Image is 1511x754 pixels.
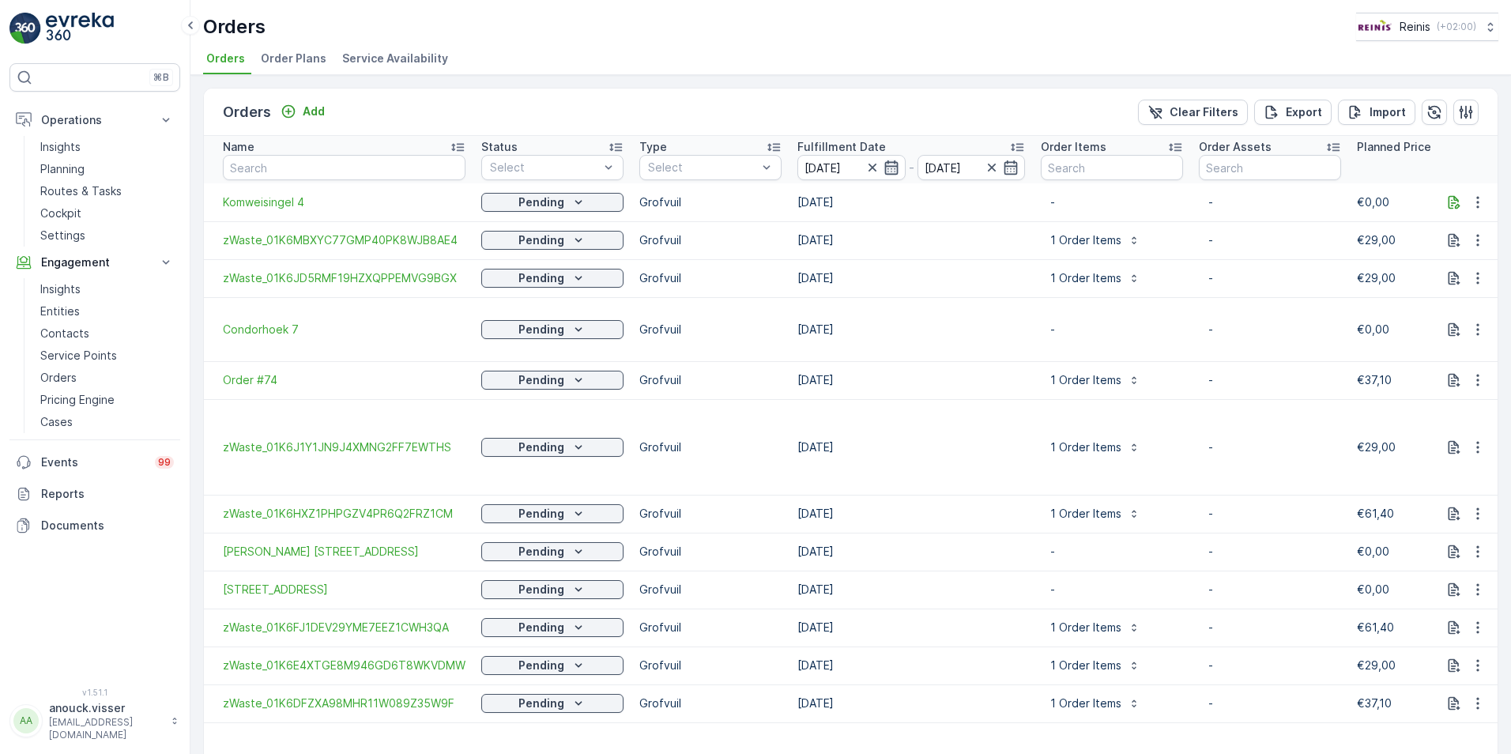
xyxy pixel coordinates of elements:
td: [DATE] [789,609,1033,647]
button: 1 Order Items [1041,228,1150,253]
span: zWaste_01K6JD5RMF19HZXQPPEMVG9BGX [223,270,465,286]
p: Pending [518,232,564,248]
a: Orders [34,367,180,389]
p: 1 Order Items [1050,270,1121,286]
p: ⌘B [153,71,169,84]
p: Select [648,160,757,175]
p: Pending [518,696,564,711]
td: [DATE] [789,399,1033,495]
td: [DATE] [789,183,1033,221]
p: Events [41,454,145,470]
p: - [1208,506,1332,522]
span: v 1.51.1 [9,688,180,697]
p: - [1208,322,1332,337]
p: Grofvuil [639,232,782,248]
button: Operations [9,104,180,136]
p: Reinis [1400,19,1430,35]
p: Clear Filters [1170,104,1238,120]
p: - [1050,322,1174,337]
span: €29,00 [1357,271,1396,285]
p: Name [223,139,254,155]
p: Planned Price [1357,139,1431,155]
input: Search [223,155,465,180]
p: Grofvuil [639,658,782,673]
p: Pending [518,372,564,388]
span: €37,10 [1357,696,1392,710]
p: Fulfillment Date [797,139,886,155]
p: - [1208,582,1332,598]
p: Select [490,160,599,175]
p: Planning [40,161,85,177]
p: Grofvuil [639,506,782,522]
p: - [1208,544,1332,560]
p: Pending [518,620,564,635]
a: zWaste_01K6E4XTGE8M946GD6T8WKVDMW [223,658,465,673]
p: [EMAIL_ADDRESS][DOMAIN_NAME] [49,716,163,741]
p: anouck.visser [49,700,163,716]
img: logo_light-DOdMpM7g.png [46,13,114,44]
span: €0,00 [1357,545,1389,558]
span: €0,00 [1357,195,1389,209]
p: ( +02:00 ) [1437,21,1476,33]
a: zWaste_01K6DFZXA98MHR11W089Z35W9F [223,696,465,711]
p: - [1208,194,1332,210]
a: Insights [34,278,180,300]
button: Pending [481,694,624,713]
p: Operations [41,112,149,128]
span: €29,00 [1357,658,1396,672]
button: Pending [481,320,624,339]
p: Settings [40,228,85,243]
p: Grofvuil [639,439,782,455]
p: Order Items [1041,139,1106,155]
p: 99 [158,456,171,469]
p: Import [1370,104,1406,120]
p: Insights [40,139,81,155]
p: Pending [518,194,564,210]
input: dd/mm/yyyy [918,155,1026,180]
span: €61,40 [1357,507,1394,520]
p: Pending [518,658,564,673]
a: Reports [9,478,180,510]
td: [DATE] [789,647,1033,684]
button: 1 Order Items [1041,368,1150,393]
p: 1 Order Items [1050,372,1121,388]
p: Orders [203,14,266,40]
a: Entities [34,300,180,322]
a: Cases [34,411,180,433]
a: Condorhoek 7 [223,322,465,337]
p: Pending [518,439,564,455]
span: Order #74 [223,372,465,388]
p: Grofvuil [639,372,782,388]
button: Clear Filters [1138,100,1248,125]
a: Routes & Tasks [34,180,180,202]
p: - [1208,372,1332,388]
td: [DATE] [789,571,1033,609]
td: [DATE] [789,361,1033,399]
p: Grofvuil [639,322,782,337]
p: Grofvuil [639,544,782,560]
button: Reinis(+02:00) [1356,13,1498,41]
a: zWaste_01K6J1Y1JN9J4XMNG2FF7EWTHS [223,439,465,455]
p: Reports [41,486,174,502]
span: zWaste_01K6MBXYC77GMP40PK8WJB8AE4 [223,232,465,248]
td: [DATE] [789,533,1033,571]
p: Documents [41,518,174,533]
td: [DATE] [789,221,1033,259]
button: 1 Order Items [1041,691,1150,716]
button: 1 Order Items [1041,266,1150,291]
p: Pending [518,544,564,560]
span: €0,00 [1357,322,1389,336]
p: Cockpit [40,205,81,221]
p: Pending [518,322,564,337]
button: Pending [481,371,624,390]
span: Komweisingel 4 [223,194,465,210]
span: €61,40 [1357,620,1394,634]
td: [DATE] [789,297,1033,361]
a: Cockpit [34,202,180,224]
p: 1 Order Items [1050,696,1121,711]
p: Orders [40,370,77,386]
input: Search [1041,155,1183,180]
button: Pending [481,618,624,637]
